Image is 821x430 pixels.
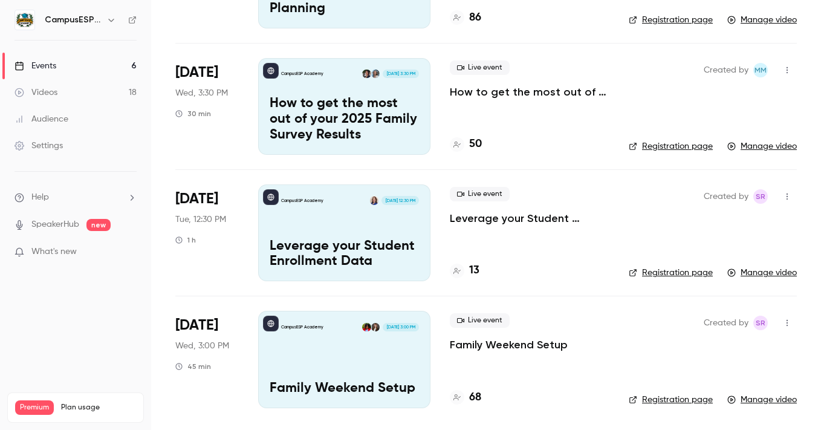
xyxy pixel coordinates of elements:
span: Stephanie Robinson [753,189,768,204]
div: Settings [15,140,63,152]
span: Created by [704,63,748,77]
span: Help [31,191,49,204]
img: Elizabeth Harris [371,70,380,78]
iframe: Noticeable Trigger [122,247,137,258]
span: Premium [15,400,54,415]
a: 86 [450,10,481,26]
span: Wed, 3:30 PM [175,87,228,99]
a: 50 [450,136,482,152]
p: Family Weekend Setup [270,381,419,397]
a: Manage video [727,394,797,406]
span: Created by [704,316,748,330]
div: 45 min [175,362,211,371]
span: SR [756,316,765,330]
p: CampusESP Academy [281,71,323,77]
span: [DATE] 3:00 PM [383,323,418,331]
p: How to get the most out of your 2025 Family Survey Results [270,96,419,143]
img: Melissa Simms [362,70,371,78]
div: Videos [15,86,57,99]
a: SpeakerHub [31,218,79,231]
a: How to get the most out of your 2025 Family Survey Results [450,85,609,99]
img: Rebecca McCrory [371,323,380,331]
a: Manage video [727,14,797,26]
span: [DATE] [175,63,218,82]
div: 30 min [175,109,211,119]
a: Family Weekend Setup [450,337,568,352]
img: Tawanna Brown [362,323,371,331]
span: [DATE] [175,316,218,335]
span: Live event [450,313,510,328]
span: Wed, 3:00 PM [175,340,229,352]
span: [DATE] 3:30 PM [383,70,418,78]
span: [DATE] [175,189,218,209]
span: What's new [31,246,77,258]
span: Tue, 12:30 PM [175,213,226,226]
div: Jul 16 Wed, 3:30 PM (America/New York) [175,58,239,155]
a: 13 [450,262,479,279]
span: Live event [450,60,510,75]
a: Manage video [727,267,797,279]
a: Registration page [629,140,713,152]
span: Mairin Matthews [753,63,768,77]
a: 68 [450,389,481,406]
a: How to get the most out of your 2025 Family Survey ResultsCampusESP AcademyElizabeth HarrisMeliss... [258,58,430,155]
p: CampusESP Academy [281,198,323,204]
a: Leverage your Student Enrollment Data [450,211,609,226]
span: Created by [704,189,748,204]
span: new [86,219,111,231]
div: Audience [15,113,68,125]
div: Jun 18 Wed, 3:00 PM (America/New York) [175,311,239,408]
h4: 50 [469,136,482,152]
div: Events [15,60,56,72]
span: Plan usage [61,403,136,412]
span: [DATE] 12:30 PM [381,196,418,204]
h4: 13 [469,262,479,279]
a: Manage video [727,140,797,152]
div: 1 h [175,235,196,245]
img: Kerri Meeks-Griffin [370,196,378,204]
li: help-dropdown-opener [15,191,137,204]
a: Leverage your Student Enrollment DataCampusESP AcademyKerri Meeks-Griffin[DATE] 12:30 PMLeverage ... [258,184,430,281]
h4: 86 [469,10,481,26]
div: Jun 24 Tue, 12:30 PM (America/New York) [175,184,239,281]
span: MM [754,63,767,77]
a: Registration page [629,394,713,406]
a: Family Weekend SetupCampusESP AcademyRebecca McCroryTawanna Brown[DATE] 3:00 PMFamily Weekend Setup [258,311,430,408]
span: SR [756,189,765,204]
p: Leverage your Student Enrollment Data [270,239,419,270]
a: Registration page [629,267,713,279]
img: CampusESP Academy [15,10,34,30]
span: Stephanie Robinson [753,316,768,330]
h6: CampusESP Academy [45,14,102,26]
h4: 68 [469,389,481,406]
a: Registration page [629,14,713,26]
p: CampusESP Academy [281,324,323,330]
span: Live event [450,187,510,201]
